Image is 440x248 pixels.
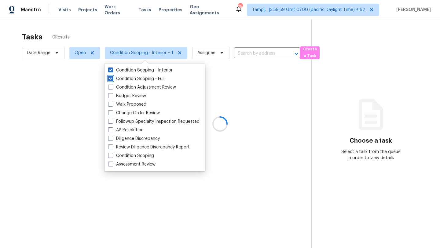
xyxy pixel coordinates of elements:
label: Followup Specialty Inspection Requested [108,119,200,125]
label: Condition Scoping - Full [108,76,164,82]
label: Diligence Discrepancy [108,136,160,142]
label: Review Diligence Discrepancy Report [108,144,190,150]
label: Budget Review [108,93,146,99]
label: Condition Scoping [108,153,154,159]
label: AP Resolution [108,127,144,133]
label: Change Order Review [108,110,160,116]
label: Assessment Review [108,161,156,167]
label: Walk Proposed [108,101,146,108]
label: Condition Scoping - Interior [108,67,173,73]
label: Condition Adjustment Review [108,84,176,90]
div: 754 [238,4,242,10]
